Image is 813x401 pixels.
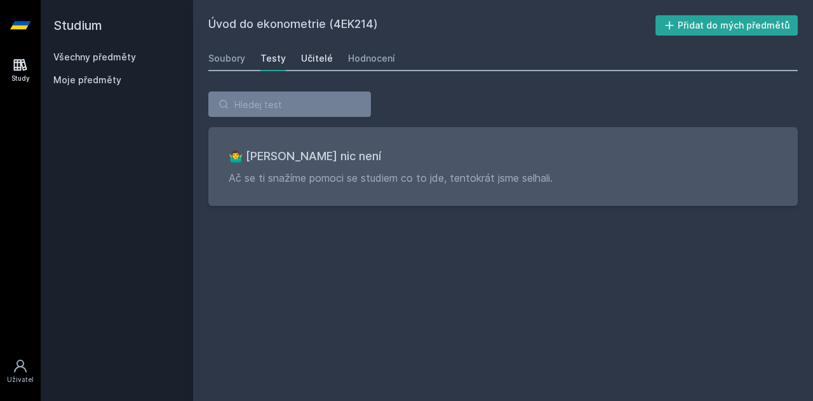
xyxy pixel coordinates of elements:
[3,51,38,90] a: Study
[53,51,136,62] a: Všechny předměty
[208,92,371,117] input: Hledej test
[11,74,30,83] div: Study
[301,46,333,71] a: Učitelé
[301,52,333,65] div: Učitelé
[229,147,777,165] h3: 🤷‍♂️ [PERSON_NAME] nic není
[260,52,286,65] div: Testy
[229,170,777,186] p: Ač se ti snažíme pomoci se studiem co to jde, tentokrát jsme selhali.
[260,46,286,71] a: Testy
[53,74,121,86] span: Moje předměty
[348,46,395,71] a: Hodnocení
[348,52,395,65] div: Hodnocení
[655,15,798,36] button: Přidat do mých předmětů
[208,52,245,65] div: Soubory
[7,375,34,384] div: Uživatel
[208,46,245,71] a: Soubory
[208,15,655,36] h2: Úvod do ekonometrie (4EK214)
[3,352,38,391] a: Uživatel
